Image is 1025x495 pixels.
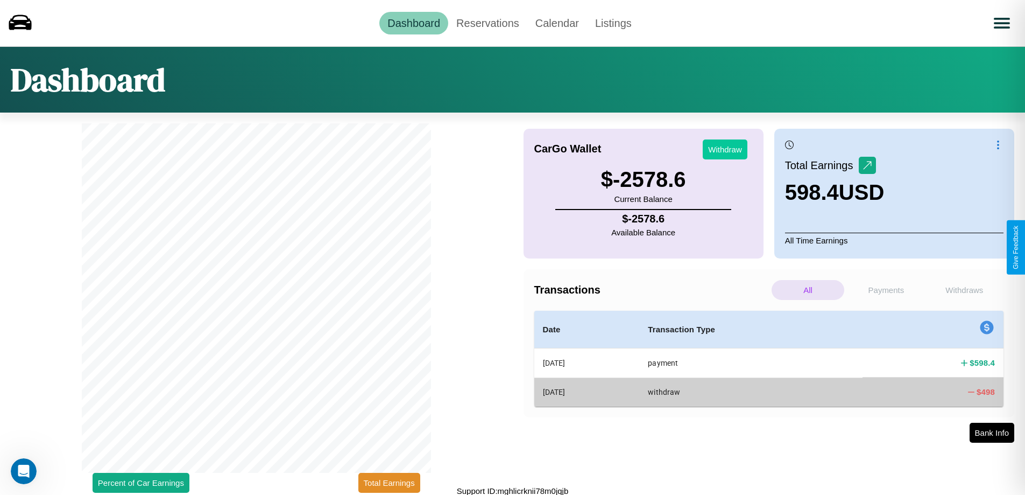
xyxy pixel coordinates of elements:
[785,156,859,175] p: Total Earnings
[358,473,420,493] button: Total Earnings
[527,12,587,34] a: Calendar
[379,12,448,34] a: Dashboard
[93,473,189,493] button: Percent of Car Earnings
[977,386,995,398] h4: $ 498
[785,180,885,205] h3: 598.4 USD
[601,168,686,192] h3: $ -2578.6
[534,378,640,406] th: [DATE]
[534,348,640,378] th: [DATE]
[611,213,675,225] h4: $ -2578.6
[850,280,922,300] p: Payments
[928,280,1001,300] p: Withdraws
[543,323,631,336] h4: Date
[648,323,854,336] h4: Transaction Type
[448,12,527,34] a: Reservations
[11,58,165,102] h1: Dashboard
[611,225,675,240] p: Available Balance
[534,311,1004,407] table: simple table
[639,348,863,378] th: payment
[534,284,769,296] h4: Transactions
[11,458,37,484] iframe: Intercom live chat
[639,378,863,406] th: withdraw
[587,12,640,34] a: Listings
[987,8,1017,38] button: Open menu
[1012,226,1020,269] div: Give Feedback
[970,423,1014,443] button: Bank Info
[785,233,1003,248] p: All Time Earnings
[601,192,686,206] p: Current Balance
[703,140,747,159] button: Withdraw
[534,143,602,155] h4: CarGo Wallet
[772,280,844,300] p: All
[970,357,995,368] h4: $ 598.4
